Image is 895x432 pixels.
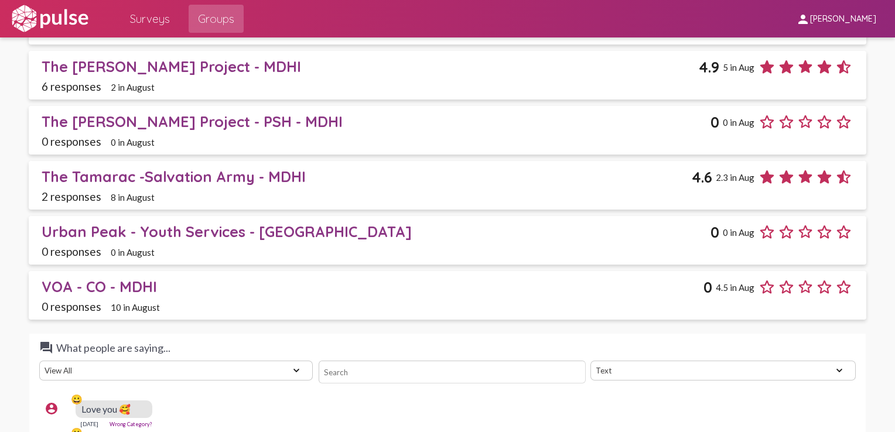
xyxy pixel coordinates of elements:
span: 4.5 in Aug [716,282,754,293]
div: Urban Peak - Youth Services - [GEOGRAPHIC_DATA] [42,222,710,241]
span: 0 [703,278,712,296]
div: 😀 [71,393,83,405]
input: Search [319,361,585,383]
a: Wrong Category? [110,421,152,427]
span: 2 responses [42,190,101,203]
span: 4.9 [699,58,719,76]
img: white-logo.svg [9,4,90,33]
div: The [PERSON_NAME] Project - MDHI [42,57,699,76]
a: Surveys [121,5,179,33]
span: 0 in Aug [723,117,754,128]
a: The Tamarac -Salvation Army - MDHI4.62.3 in Aug2 responses8 in August [29,161,866,210]
span: 0 responses [42,135,101,148]
a: The [PERSON_NAME] Project - PSH - MDHI00 in Aug0 responses0 in August [29,106,866,155]
span: 6 responses [42,80,101,93]
div: VOA - CO - MDHI [42,277,703,296]
span: 0 [710,223,719,241]
div: [DATE] [80,420,98,427]
span: 0 in Aug [723,227,754,238]
a: Groups [189,5,244,33]
span: 5 in Aug [723,62,754,73]
span: Love you 🥰 [81,403,131,414]
span: 0 in August [111,137,155,148]
span: 2 in August [111,82,155,92]
a: VOA - CO - MDHI04.5 in Aug0 responses10 in August [29,271,866,320]
a: Urban Peak - Youth Services - [GEOGRAPHIC_DATA]00 in Aug0 responses0 in August [29,216,866,265]
mat-icon: account_circle [45,402,59,416]
span: 0 responses [42,245,101,258]
span: Groups [198,8,234,29]
span: 0 in August [111,247,155,258]
span: 8 in August [111,192,155,203]
span: 10 in August [111,302,160,313]
span: 4.6 [692,168,712,186]
mat-icon: question_answer [39,341,53,355]
span: 2.3 in Aug [716,172,754,183]
span: Surveys [130,8,170,29]
div: The [PERSON_NAME] Project - PSH - MDHI [42,112,710,131]
span: 0 responses [42,300,101,313]
span: 0 [710,113,719,131]
div: The Tamarac -Salvation Army - MDHI [42,167,692,186]
button: [PERSON_NAME] [787,8,886,29]
span: [PERSON_NAME] [810,14,876,25]
mat-icon: person [796,12,810,26]
span: What people are saying... [39,341,215,355]
a: The [PERSON_NAME] Project - MDHI4.95 in Aug6 responses2 in August [29,51,866,100]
